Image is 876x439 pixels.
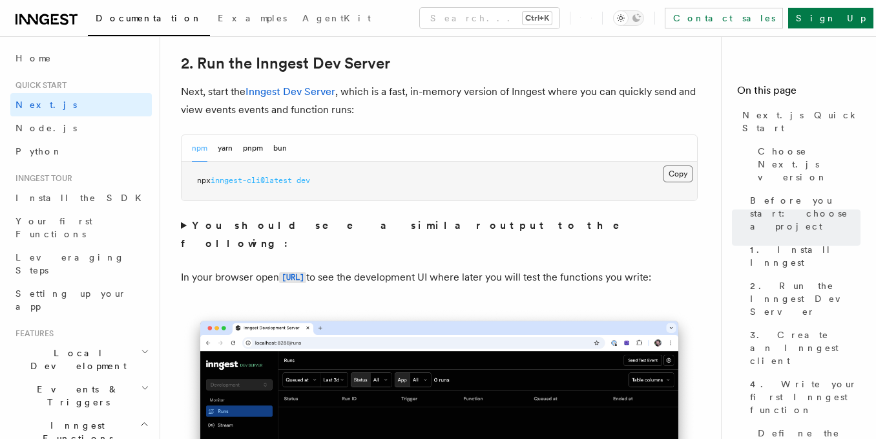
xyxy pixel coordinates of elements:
[745,372,860,422] a: 4. Write your first Inngest function
[16,123,77,133] span: Node.js
[10,282,152,318] a: Setting up your app
[750,328,860,367] span: 3. Create an Inngest client
[10,209,152,246] a: Your first Functions
[197,176,211,185] span: npx
[10,116,152,140] a: Node.js
[420,8,559,28] button: Search...Ctrl+K
[16,146,63,156] span: Python
[181,217,698,253] summary: You should see a similar output to the following:
[750,279,860,318] span: 2. Run the Inngest Dev Server
[750,378,860,416] span: 4. Write your first Inngest function
[663,166,693,182] button: Copy
[750,243,860,269] span: 1. Install Inngest
[181,54,390,72] a: 2. Run the Inngest Dev Server
[243,135,263,162] button: pnpm
[10,378,152,414] button: Events & Triggers
[16,252,125,275] span: Leveraging Steps
[10,47,152,70] a: Home
[245,85,335,98] a: Inngest Dev Server
[181,83,698,119] p: Next, start the , which is a fast, in-memory version of Inngest where you can quickly send and vi...
[10,341,152,378] button: Local Development
[737,83,860,103] h4: On this page
[16,288,127,312] span: Setting up your app
[10,347,141,372] span: Local Development
[10,328,54,339] span: Features
[16,52,52,65] span: Home
[10,383,141,409] span: Events & Triggers
[192,135,207,162] button: npm
[218,135,233,162] button: yarn
[96,13,202,23] span: Documentation
[16,216,92,239] span: Your first Functions
[10,186,152,209] a: Install the SDK
[302,13,371,23] span: AgentKit
[745,238,860,274] a: 1. Install Inngest
[210,4,295,35] a: Examples
[211,176,292,185] span: inngest-cli@latest
[742,109,860,134] span: Next.js Quick Start
[745,323,860,372] a: 3. Create an Inngest client
[16,100,77,110] span: Next.js
[10,80,67,91] span: Quick start
[88,4,210,36] a: Documentation
[10,93,152,116] a: Next.js
[753,140,860,189] a: Choose Next.js version
[745,274,860,323] a: 2. Run the Inngest Dev Server
[523,12,552,25] kbd: Ctrl+K
[297,176,310,185] span: dev
[279,271,306,283] a: [URL]
[758,145,860,184] span: Choose Next.js version
[279,272,306,283] code: [URL]
[737,103,860,140] a: Next.js Quick Start
[181,219,638,250] strong: You should see a similar output to the following:
[295,4,379,35] a: AgentKit
[750,194,860,233] span: Before you start: choose a project
[218,13,287,23] span: Examples
[181,268,698,287] p: In your browser open to see the development UI where later you will test the functions you write:
[10,246,152,282] a: Leveraging Steps
[745,189,860,238] a: Before you start: choose a project
[665,8,783,28] a: Contact sales
[10,140,152,163] a: Python
[788,8,873,28] a: Sign Up
[613,10,644,26] button: Toggle dark mode
[273,135,287,162] button: bun
[16,193,149,203] span: Install the SDK
[10,173,72,184] span: Inngest tour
